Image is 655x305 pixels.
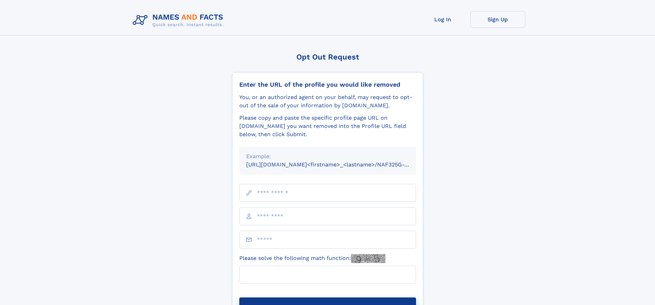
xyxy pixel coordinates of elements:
[470,11,525,28] a: Sign Up
[130,11,229,30] img: Logo Names and Facts
[239,81,416,88] div: Enter the URL of the profile you would like removed
[246,161,429,168] small: [URL][DOMAIN_NAME]<firstname>_<lastname>/NAF325G-xxxxxxxx
[415,11,470,28] a: Log In
[239,254,385,263] label: Please solve the following math function:
[239,93,416,110] div: You, or an authorized agent on your behalf, may request to opt-out of the sale of your informatio...
[232,53,423,61] div: Opt Out Request
[246,152,409,161] div: Example:
[239,114,416,139] div: Please copy and paste the specific profile page URL on [DOMAIN_NAME] you want removed into the Pr...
